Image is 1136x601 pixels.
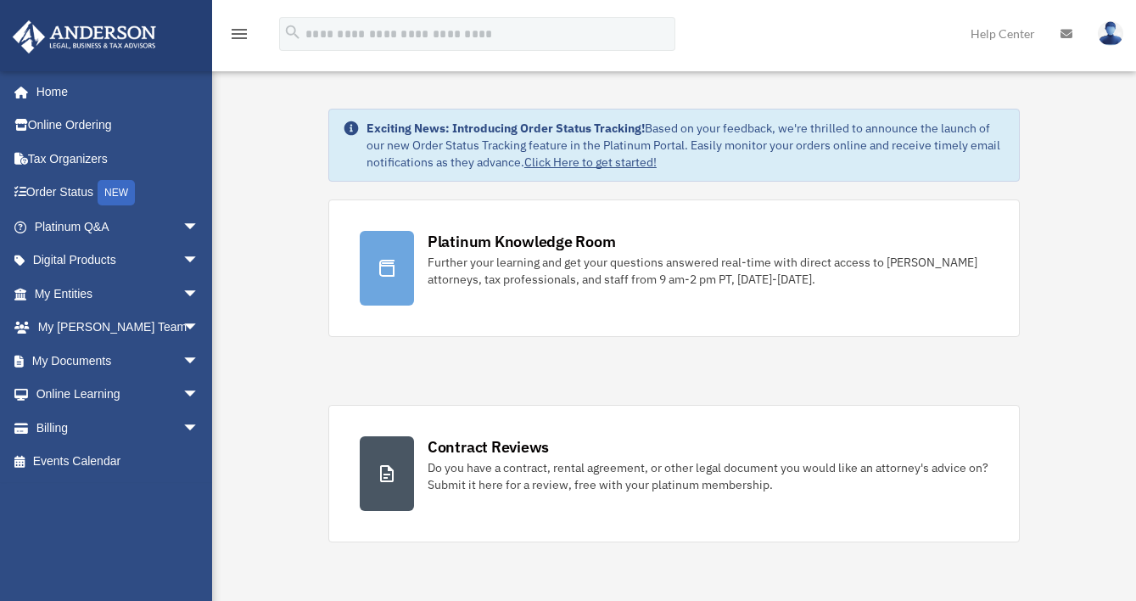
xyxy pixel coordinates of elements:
a: Digital Productsarrow_drop_down [12,244,225,278]
a: Platinum Knowledge Room Further your learning and get your questions answered real-time with dire... [328,199,1020,337]
a: Tax Organizers [12,142,225,176]
a: Click Here to get started! [524,154,657,170]
a: Online Ordering [12,109,225,143]
div: Further your learning and get your questions answered real-time with direct access to [PERSON_NAM... [428,254,988,288]
span: arrow_drop_down [182,244,216,278]
img: User Pic [1098,21,1123,46]
a: My [PERSON_NAME] Teamarrow_drop_down [12,311,225,345]
a: Order StatusNEW [12,176,225,211]
a: Platinum Q&Aarrow_drop_down [12,210,225,244]
span: arrow_drop_down [182,311,216,345]
span: arrow_drop_down [182,277,216,312]
div: Do you have a contract, rental agreement, or other legal document you would like an attorney's ad... [428,459,988,493]
img: Anderson Advisors Platinum Portal [8,20,161,53]
a: Online Learningarrow_drop_down [12,378,225,412]
a: Home [12,75,216,109]
a: Events Calendar [12,445,225,479]
a: My Documentsarrow_drop_down [12,344,225,378]
a: My Entitiesarrow_drop_down [12,277,225,311]
span: arrow_drop_down [182,344,216,379]
i: menu [229,24,249,44]
span: arrow_drop_down [182,378,216,413]
span: arrow_drop_down [182,411,216,446]
strong: Exciting News: Introducing Order Status Tracking! [367,121,645,136]
span: arrow_drop_down [182,210,216,244]
div: Platinum Knowledge Room [428,231,616,252]
i: search [283,23,302,42]
div: Based on your feedback, we're thrilled to announce the launch of our new Order Status Tracking fe... [367,120,1005,171]
a: menu [229,30,249,44]
a: Billingarrow_drop_down [12,411,225,445]
div: Contract Reviews [428,436,549,458]
div: NEW [98,180,135,205]
a: Contract Reviews Do you have a contract, rental agreement, or other legal document you would like... [328,405,1020,542]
